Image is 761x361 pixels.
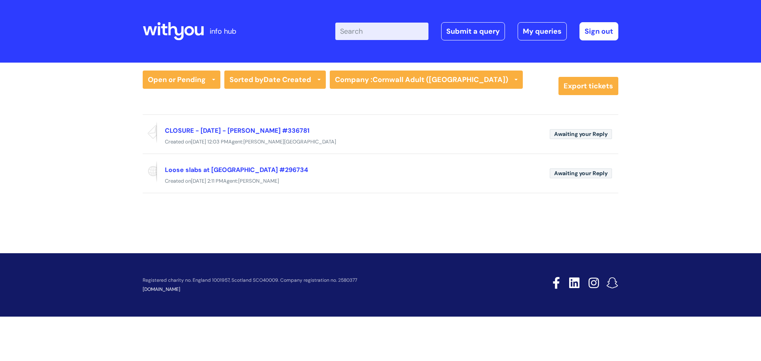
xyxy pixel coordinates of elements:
span: Awaiting your Reply [550,168,612,178]
div: Created on Agent: [143,176,618,186]
a: Company :Cornwall Adult ([GEOGRAPHIC_DATA]) [330,71,523,89]
span: Reported via portal [143,160,157,183]
a: Loose slabs at [GEOGRAPHIC_DATA] #296734 [165,166,308,174]
a: Export tickets [558,77,618,95]
span: [DATE] 2:11 PM [191,178,223,184]
a: Sign out [579,22,618,40]
strong: Cornwall Adult ([GEOGRAPHIC_DATA]) [373,75,508,84]
p: info hub [210,25,236,38]
span: [PERSON_NAME][GEOGRAPHIC_DATA] [243,138,336,145]
span: [DATE] 12:03 PM [191,138,228,145]
div: Created on Agent: [143,137,618,147]
span: [PERSON_NAME] [238,178,279,184]
a: Submit a query [441,22,505,40]
p: Registered charity no. England 1001957, Scotland SCO40009. Company registration no. 2580377 [143,278,496,283]
a: [DOMAIN_NAME] [143,286,180,292]
a: Sorted byDate Created [224,71,326,89]
a: Open or Pending [143,71,220,89]
input: Search [335,23,428,40]
span: Awaiting your Reply [550,129,612,139]
div: | - [335,22,618,40]
a: CLOSURE - [DATE] - [PERSON_NAME] #336781 [165,126,310,135]
span: Reported via email [143,121,157,143]
a: My queries [518,22,567,40]
b: Date Created [264,75,311,84]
